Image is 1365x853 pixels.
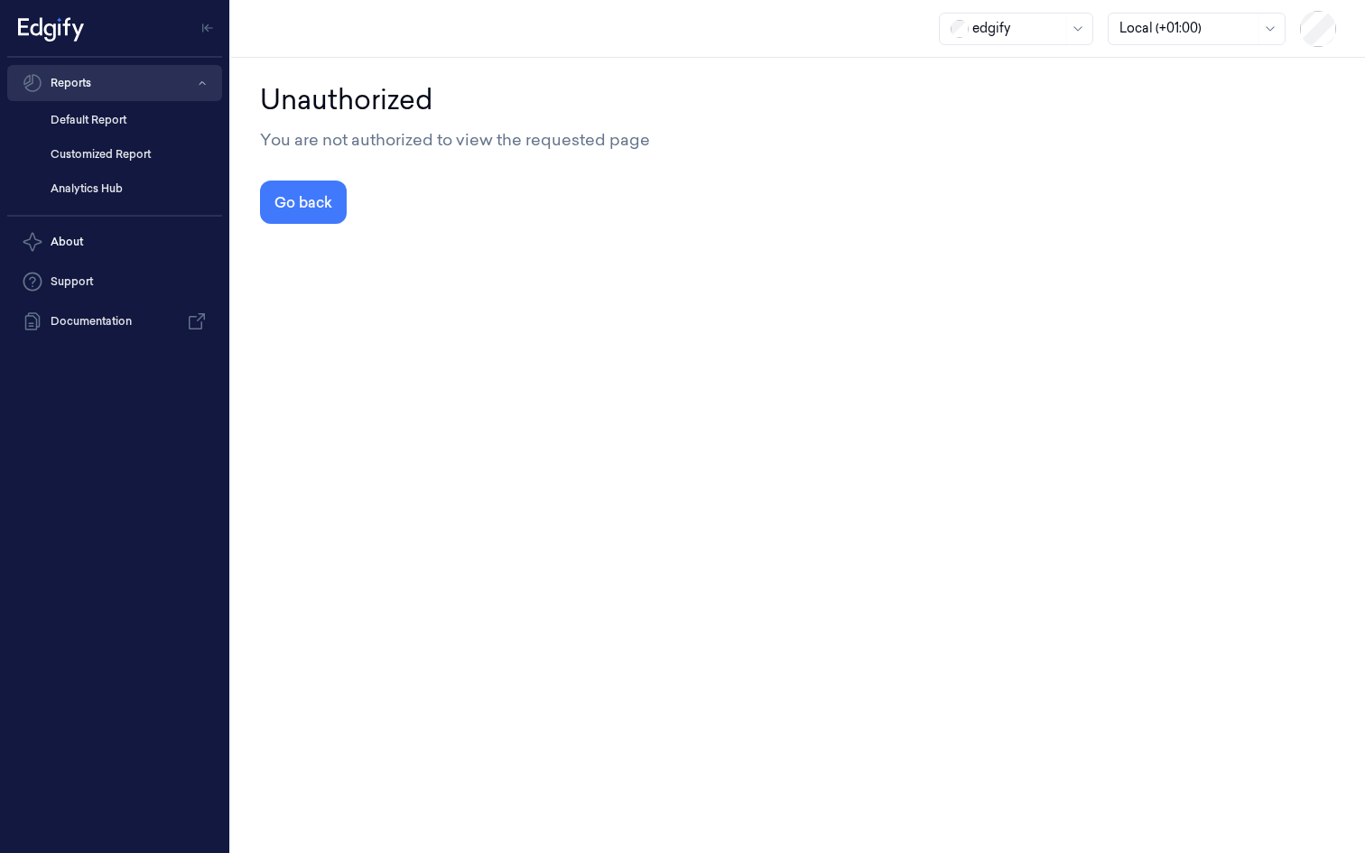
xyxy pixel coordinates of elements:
[260,79,1336,120] div: Unauthorized
[193,14,222,42] button: Toggle Navigation
[7,264,222,300] a: Support
[36,173,222,204] a: Analytics Hub
[7,224,222,260] button: About
[7,65,222,101] button: Reports
[36,105,222,135] a: Default Report
[36,139,222,170] a: Customized report
[260,127,1336,152] div: You are not authorized to view the requested page
[7,303,222,339] a: Documentation
[260,181,347,224] button: Go back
